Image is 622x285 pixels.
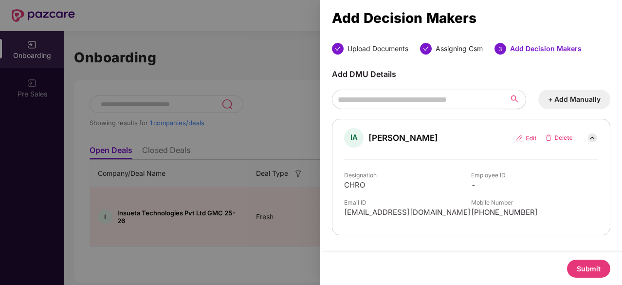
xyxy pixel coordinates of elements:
[545,134,573,142] img: delete
[348,43,408,55] div: Upload Documents
[368,133,438,143] span: [PERSON_NAME]
[344,171,471,179] span: Designation
[344,208,471,217] span: [EMAIL_ADDRESS][DOMAIN_NAME]
[423,46,429,52] span: check
[335,46,341,52] span: check
[503,90,526,109] button: search
[538,90,610,109] button: + Add Manually
[567,260,610,278] button: Submit
[344,199,471,207] span: Email ID
[332,13,610,23] div: Add Decision Makers
[344,180,471,190] span: CHRO
[332,69,396,79] span: Add DMU Details
[471,208,598,217] span: [PHONE_NUMBER]
[586,132,598,144] img: down_arrow
[471,199,598,207] span: Mobile Number
[516,134,537,142] img: edit
[510,43,582,55] div: Add Decision Makers
[436,43,483,55] div: Assigning Csm
[511,95,518,104] span: search
[471,171,598,179] span: Employee ID
[498,45,502,53] span: 3
[471,180,598,190] span: -
[350,133,358,143] span: IA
